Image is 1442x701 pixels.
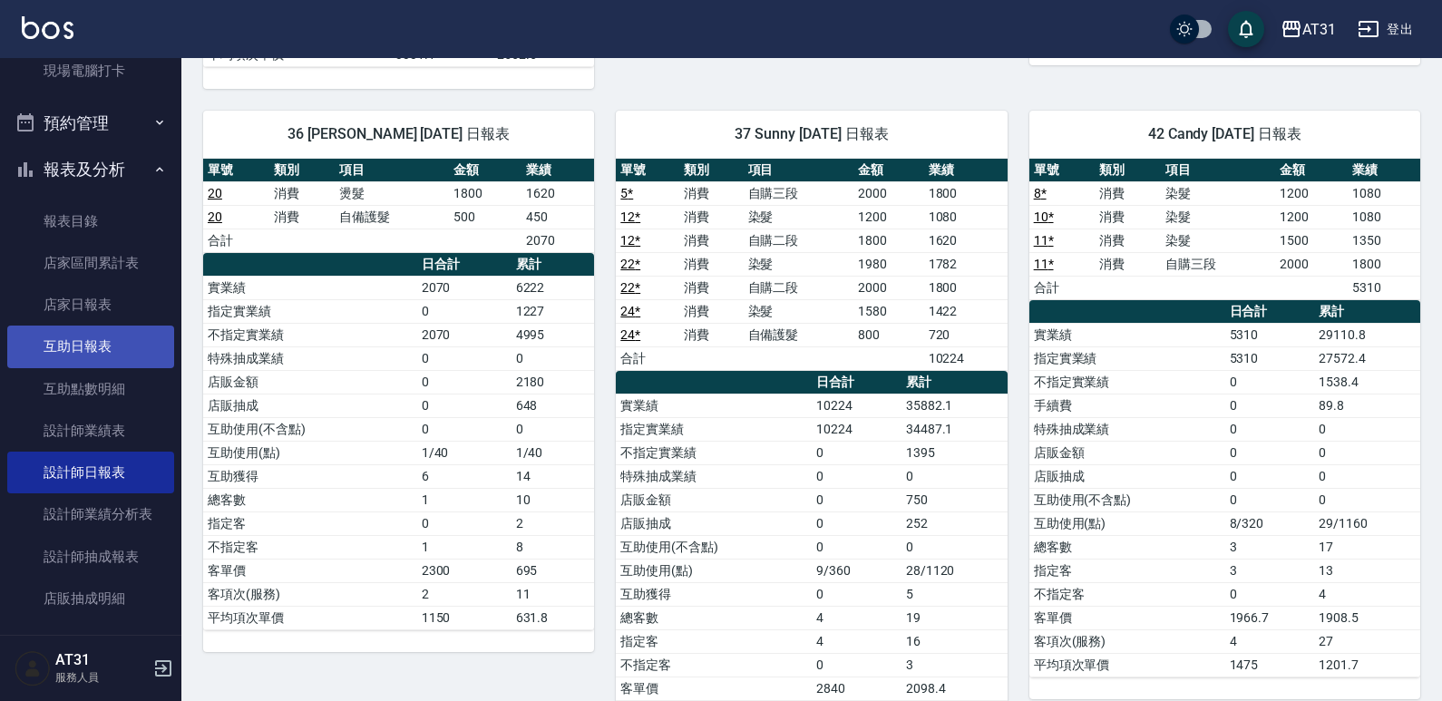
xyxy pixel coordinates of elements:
button: 預約管理 [7,100,174,147]
td: 1200 [853,205,923,229]
td: 0 [417,417,512,441]
th: 單號 [616,159,679,182]
td: 指定客 [616,629,812,653]
a: 設計師業績表 [7,410,174,452]
td: 3 [1225,559,1315,582]
a: 店家日報表 [7,284,174,326]
img: Logo [22,16,73,39]
td: 1227 [512,299,595,323]
td: 6222 [512,276,595,299]
td: 1500 [1275,229,1348,252]
a: 互助點數明細 [7,368,174,410]
td: 1080 [1348,181,1420,205]
table: a dense table [1029,159,1420,300]
th: 金額 [853,159,923,182]
td: 1150 [417,606,512,629]
td: 2000 [1275,252,1348,276]
th: 單號 [203,159,269,182]
td: 35882.1 [901,394,1008,417]
button: 登出 [1350,13,1420,46]
td: 0 [417,511,512,535]
td: 0 [901,464,1008,488]
td: 0 [1314,488,1420,511]
td: 13 [1314,559,1420,582]
td: 店販金額 [1029,441,1225,464]
th: 金額 [449,159,521,182]
td: 1/40 [417,441,512,464]
td: 1475 [1225,653,1315,677]
td: 指定實業績 [203,299,417,323]
td: 0 [1225,417,1315,441]
td: 252 [901,511,1008,535]
div: AT31 [1302,18,1336,41]
td: 631.8 [512,606,595,629]
td: 自購二段 [744,229,854,252]
td: 互助使用(不含點) [203,417,417,441]
td: 不指定實業績 [1029,370,1225,394]
td: 4 [812,606,901,629]
td: 實業績 [203,276,417,299]
td: 店販抽成 [616,511,812,535]
td: 合計 [1029,276,1096,299]
td: 34487.1 [901,417,1008,441]
a: 20 [208,209,222,224]
td: 0 [1225,441,1315,464]
td: 不指定客 [203,535,417,559]
td: 不指定實業績 [616,441,812,464]
td: 17 [1314,535,1420,559]
th: 日合計 [1225,300,1315,324]
td: 客單價 [1029,606,1225,629]
td: 1908.5 [1314,606,1420,629]
td: 10224 [812,417,901,441]
td: 消費 [1095,205,1161,229]
th: 項目 [335,159,449,182]
td: 客項次(服務) [203,582,417,606]
td: 28/1120 [901,559,1008,582]
td: 0 [417,370,512,394]
th: 累計 [512,253,595,277]
td: 2070 [521,229,594,252]
td: 27 [1314,629,1420,653]
th: 業績 [1348,159,1420,182]
td: 0 [1225,370,1315,394]
a: 互助日報表 [7,326,174,367]
td: 消費 [269,181,336,205]
td: 2 [512,511,595,535]
td: 指定客 [1029,559,1225,582]
td: 消費 [679,252,743,276]
a: 店販抽成明細 [7,578,174,619]
td: 29/1160 [1314,511,1420,535]
td: 4 [812,629,901,653]
td: 互助使用(不含點) [616,535,812,559]
td: 2098.4 [901,677,1008,700]
td: 450 [521,205,594,229]
td: 互助使用(點) [1029,511,1225,535]
td: 695 [512,559,595,582]
td: 4 [1314,582,1420,606]
td: 1800 [1348,252,1420,276]
td: 特殊抽成業績 [616,464,812,488]
td: 1350 [1348,229,1420,252]
td: 消費 [269,205,336,229]
td: 1538.4 [1314,370,1420,394]
a: 報表目錄 [7,200,174,242]
td: 店販抽成 [1029,464,1225,488]
a: 設計師日報表 [7,452,174,493]
td: 自購三段 [1161,252,1275,276]
td: 720 [924,323,1008,346]
td: 2300 [417,559,512,582]
td: 0 [1314,441,1420,464]
td: 1/40 [512,441,595,464]
td: 互助使用(不含點) [1029,488,1225,511]
td: 2070 [417,276,512,299]
td: 消費 [679,323,743,346]
td: 1200 [1275,181,1348,205]
td: 合計 [616,346,679,370]
td: 消費 [679,299,743,323]
td: 總客數 [1029,535,1225,559]
td: 1800 [924,181,1008,205]
td: 特殊抽成業績 [1029,417,1225,441]
a: 店家區間累計表 [7,242,174,284]
td: 0 [417,346,512,370]
a: 20 [208,186,222,200]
